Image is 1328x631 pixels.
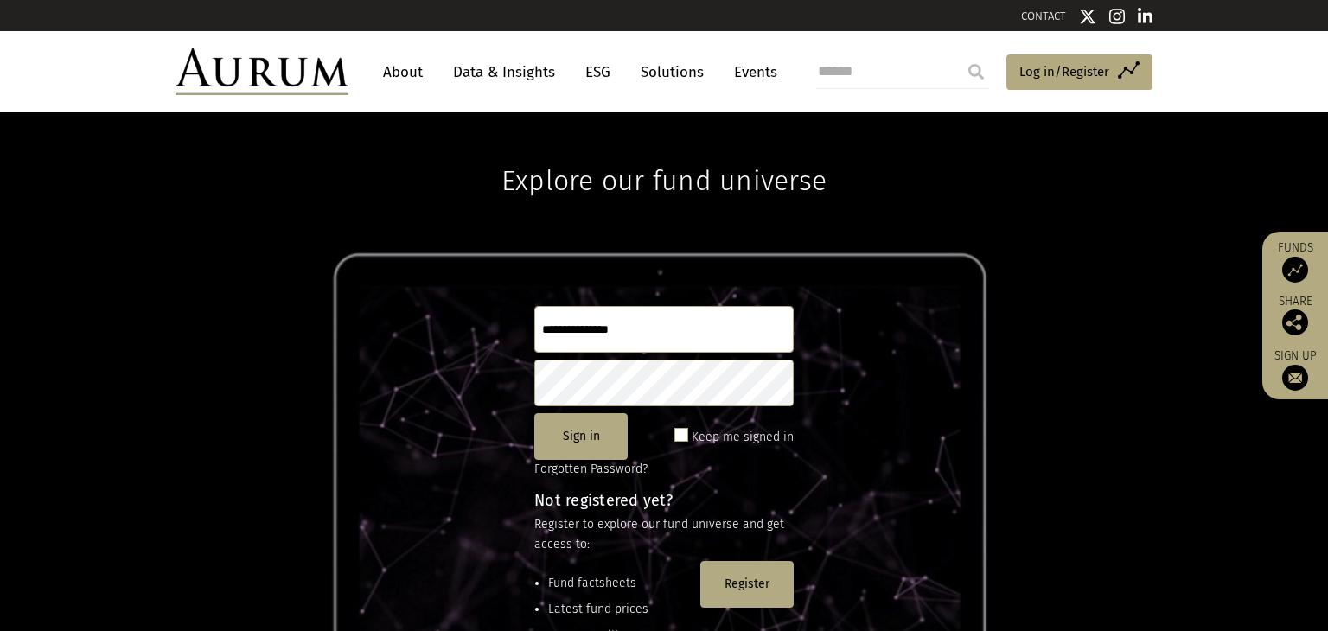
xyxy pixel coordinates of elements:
div: Share [1271,296,1319,335]
h4: Not registered yet? [534,493,794,508]
a: Forgotten Password? [534,462,648,476]
input: Submit [959,54,993,89]
img: Instagram icon [1109,8,1125,25]
label: Keep me signed in [692,427,794,448]
img: Twitter icon [1079,8,1096,25]
img: Aurum [176,48,348,95]
a: About [374,56,431,88]
a: Solutions [632,56,712,88]
button: Sign in [534,413,628,460]
h1: Explore our fund universe [501,112,827,197]
a: Log in/Register [1006,54,1152,91]
a: ESG [577,56,619,88]
button: Register [700,561,794,608]
li: Latest fund prices [548,600,693,619]
img: Sign up to our newsletter [1282,365,1308,391]
a: Data & Insights [444,56,564,88]
a: Funds [1271,240,1319,283]
img: Linkedin icon [1138,8,1153,25]
img: Access Funds [1282,257,1308,283]
a: CONTACT [1021,10,1066,22]
img: Share this post [1282,309,1308,335]
a: Sign up [1271,348,1319,391]
span: Log in/Register [1019,61,1109,82]
p: Register to explore our fund universe and get access to: [534,515,794,554]
a: Events [725,56,777,88]
li: Fund factsheets [548,574,693,593]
